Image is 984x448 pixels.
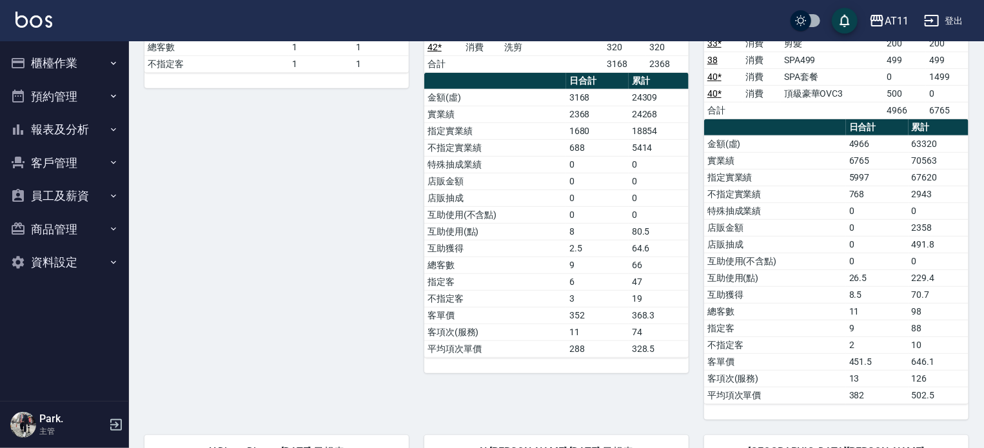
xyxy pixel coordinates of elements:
[884,52,927,68] td: 499
[629,73,689,90] th: 累計
[566,240,629,257] td: 2.5
[909,269,969,286] td: 229.4
[424,73,689,358] table: a dense table
[884,35,927,52] td: 200
[909,336,969,353] td: 10
[39,413,105,425] h5: Park.
[704,253,846,269] td: 互助使用(不含點)
[926,85,969,102] td: 0
[566,307,629,324] td: 352
[566,257,629,273] td: 9
[353,39,409,55] td: 1
[15,12,52,28] img: Logo
[781,35,884,52] td: 剪髮
[289,39,353,55] td: 1
[629,307,689,324] td: 368.3
[909,320,969,336] td: 88
[704,202,846,219] td: 特殊抽成業績
[846,387,909,404] td: 382
[909,236,969,253] td: 491.8
[5,246,124,279] button: 資料設定
[704,102,743,119] td: 合計
[424,173,566,190] td: 店販金額
[846,219,909,236] td: 0
[566,73,629,90] th: 日合計
[909,387,969,404] td: 502.5
[424,89,566,106] td: 金額(虛)
[909,202,969,219] td: 0
[909,219,969,236] td: 2358
[424,257,566,273] td: 總客數
[566,122,629,139] td: 1680
[846,186,909,202] td: 768
[5,46,124,80] button: 櫃檯作業
[566,156,629,173] td: 0
[909,253,969,269] td: 0
[926,52,969,68] td: 499
[909,152,969,169] td: 70563
[846,152,909,169] td: 6765
[566,139,629,156] td: 688
[864,8,914,34] button: AT11
[846,303,909,320] td: 11
[424,290,566,307] td: 不指定客
[704,320,846,336] td: 指定客
[566,190,629,206] td: 0
[704,387,846,404] td: 平均項次單價
[846,253,909,269] td: 0
[501,39,604,55] td: 洗剪
[909,303,969,320] td: 98
[629,290,689,307] td: 19
[846,336,909,353] td: 2
[463,39,502,55] td: 消費
[629,273,689,290] td: 47
[566,173,629,190] td: 0
[629,156,689,173] td: 0
[424,273,566,290] td: 指定客
[846,169,909,186] td: 5997
[424,223,566,240] td: 互助使用(點)
[909,169,969,186] td: 67620
[846,236,909,253] td: 0
[144,39,289,55] td: 總客數
[424,122,566,139] td: 指定實業績
[707,55,718,65] a: 38
[424,240,566,257] td: 互助獲得
[646,39,689,55] td: 320
[781,52,884,68] td: SPA499
[919,9,969,33] button: 登出
[909,353,969,370] td: 646.1
[704,336,846,353] td: 不指定客
[5,80,124,113] button: 預約管理
[704,303,846,320] td: 總客數
[424,307,566,324] td: 客單價
[743,35,782,52] td: 消費
[566,106,629,122] td: 2368
[5,179,124,213] button: 員工及薪資
[846,286,909,303] td: 8.5
[629,206,689,223] td: 0
[743,68,782,85] td: 消費
[424,340,566,357] td: 平均項次單價
[566,290,629,307] td: 3
[604,39,647,55] td: 320
[10,412,36,438] img: Person
[704,236,846,253] td: 店販抽成
[781,85,884,102] td: 頂級豪華OVC3
[39,425,105,437] p: 主管
[629,257,689,273] td: 66
[5,113,124,146] button: 報表及分析
[704,135,846,152] td: 金額(虛)
[629,240,689,257] td: 64.6
[846,135,909,152] td: 4966
[5,146,124,180] button: 客戶管理
[566,223,629,240] td: 8
[566,89,629,106] td: 3168
[704,353,846,370] td: 客單價
[424,106,566,122] td: 實業績
[424,55,463,72] td: 合計
[704,269,846,286] td: 互助使用(點)
[289,55,353,72] td: 1
[884,102,927,119] td: 4966
[832,8,858,34] button: save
